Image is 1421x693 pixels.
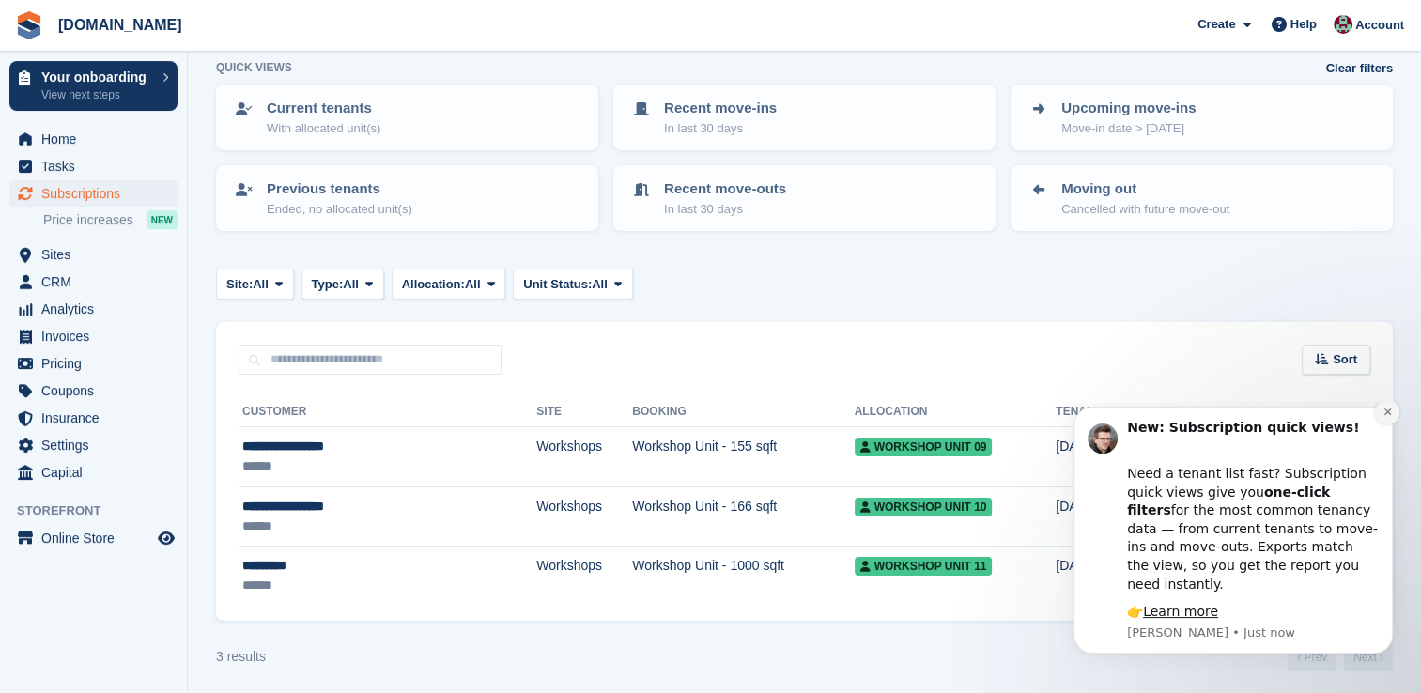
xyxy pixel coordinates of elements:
button: Type: All [301,269,384,300]
td: Workshop Unit - 166 sqft [632,486,854,547]
p: Upcoming move-ins [1061,98,1196,119]
button: Site: All [216,269,294,300]
a: menu [9,153,178,179]
span: Workshop Unit 10 [855,498,993,516]
p: Previous tenants [267,178,412,200]
a: menu [9,180,178,207]
a: Previous tenants Ended, no allocated unit(s) [218,167,596,229]
span: All [343,275,359,294]
button: Unit Status: All [513,269,632,300]
p: Moving out [1061,178,1229,200]
span: Analytics [41,296,154,322]
p: Recent move-outs [664,178,786,200]
th: Allocation [855,397,1057,427]
a: Upcoming move-ins Move-in date > [DATE] [1012,86,1391,148]
p: Cancelled with future move-out [1061,200,1229,219]
span: All [592,275,608,294]
a: menu [9,350,178,377]
td: Workshops [536,427,632,487]
a: Price increases NEW [43,209,178,230]
span: Account [1355,16,1404,35]
span: Workshop Unit 09 [855,438,993,456]
button: Allocation: All [392,269,506,300]
span: All [465,275,481,294]
a: Clear filters [1325,59,1393,78]
td: Workshop Unit - 1000 sqft [632,547,854,606]
span: Storefront [17,501,187,520]
a: menu [9,432,178,458]
p: With allocated unit(s) [267,119,380,138]
td: Workshop Unit - 155 sqft [632,427,854,487]
span: Workshop Unit 11 [855,557,993,576]
span: Sites [41,241,154,268]
span: Subscriptions [41,180,154,207]
span: All [253,275,269,294]
a: Moving out Cancelled with future move-out [1012,167,1391,229]
span: Sort [1333,350,1357,369]
p: Current tenants [267,98,380,119]
a: Recent move-ins In last 30 days [615,86,994,148]
img: Rachel Rodgers [1334,15,1352,34]
span: Tasks [41,153,154,179]
a: menu [9,377,178,404]
div: NEW [147,210,178,229]
span: Price increases [43,211,133,229]
p: Your onboarding [41,70,153,84]
th: Created [1234,397,1313,427]
a: Preview store [155,527,178,549]
a: menu [9,126,178,152]
a: menu [9,296,178,322]
a: [DOMAIN_NAME] [51,9,190,40]
a: menu [9,459,178,485]
span: Type: [312,275,344,294]
span: Invoices [41,323,154,349]
td: Workshops [536,486,632,547]
p: View next steps [41,86,153,103]
a: menu [9,241,178,268]
p: Ended, no allocated unit(s) [267,200,412,219]
span: CRM [41,269,154,295]
p: In last 30 days [664,119,777,138]
a: menu [9,405,178,431]
span: Help [1290,15,1317,34]
p: In last 30 days [664,200,786,219]
p: Move-in date > [DATE] [1061,119,1196,138]
div: 3 results [216,647,266,667]
th: Site [536,397,632,427]
a: Current tenants With allocated unit(s) [218,86,596,148]
span: Unit Status: [523,275,592,294]
span: Pricing [41,350,154,377]
th: Booking [632,397,854,427]
a: Recent move-outs In last 30 days [615,167,994,229]
p: Recent move-ins [664,98,777,119]
a: Your onboarding View next steps [9,61,178,111]
a: menu [9,525,178,551]
img: stora-icon-8386f47178a22dfd0bd8f6a31ec36ba5ce8667c1dd55bd0f319d3a0aa187defe.svg [15,11,43,39]
h6: Quick views [216,59,292,76]
th: Tenancy [1056,397,1121,427]
span: Online Store [41,525,154,551]
span: Insurance [41,405,154,431]
a: menu [9,323,178,349]
a: menu [9,269,178,295]
span: Capital [41,459,154,485]
span: Home [41,126,154,152]
span: Allocation: [402,275,465,294]
th: Customer [239,397,536,427]
span: Create [1197,15,1235,34]
span: Settings [41,432,154,458]
span: Site: [226,275,253,294]
td: Workshops [536,547,632,606]
span: Coupons [41,377,154,404]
